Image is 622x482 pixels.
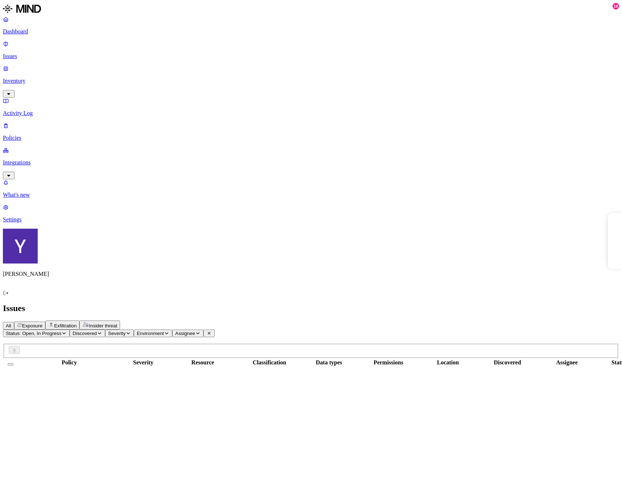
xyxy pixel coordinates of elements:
[6,331,61,336] span: Status: Open, In Progress
[54,323,77,328] span: Exfiltration
[478,359,536,366] div: Discovered
[137,331,164,336] span: Environment
[3,53,619,60] p: Issues
[419,359,477,366] div: Location
[359,359,417,366] div: Permissions
[6,323,11,328] span: All
[121,359,165,366] div: Severity
[3,28,619,35] p: Dashboard
[3,216,619,223] p: Settings
[538,359,596,366] div: Assignee
[175,331,195,336] span: Assignee
[18,359,120,366] div: Policy
[3,110,619,117] p: Activity Log
[166,359,239,366] div: Resource
[3,192,619,198] p: What's new
[240,359,298,366] div: Classification
[22,323,42,328] span: Exposure
[89,323,117,328] span: Insider threat
[3,3,41,15] img: MIND
[300,359,358,366] div: Data types
[3,78,619,84] p: Inventory
[613,3,619,9] div: 18
[73,331,97,336] span: Discovered
[3,159,619,166] p: Integrations
[8,363,13,365] button: Select all
[3,135,619,141] p: Policies
[108,331,125,336] span: Severity
[3,303,619,313] h2: Issues
[3,229,38,264] img: Yana Orhov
